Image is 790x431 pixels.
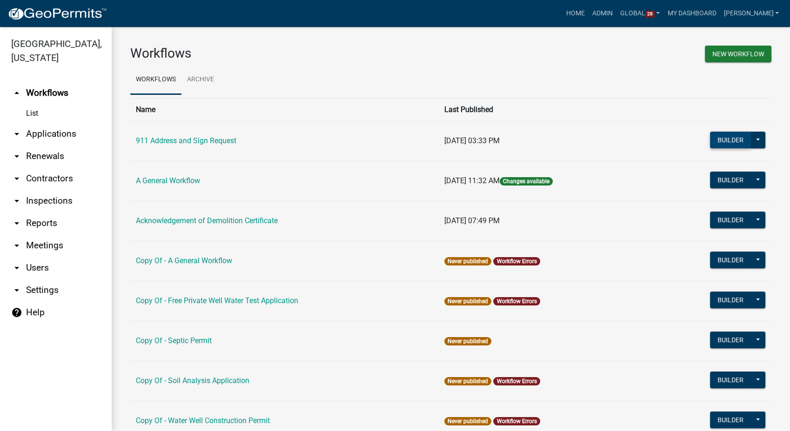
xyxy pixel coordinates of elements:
[11,173,22,184] i: arrow_drop_down
[136,256,232,265] a: Copy Of - A General Workflow
[444,417,491,425] span: Never published
[444,337,491,345] span: Never published
[705,46,771,62] button: New Workflow
[136,336,212,345] a: Copy Of - Septic Permit
[11,195,22,206] i: arrow_drop_down
[710,132,751,148] button: Builder
[720,5,783,22] a: [PERSON_NAME]
[444,297,491,305] span: Never published
[130,46,444,61] h3: Workflows
[181,65,220,95] a: Archive
[663,5,720,22] a: My Dashboard
[444,176,500,185] span: [DATE] 11:32 AM
[11,87,22,99] i: arrow_drop_up
[11,151,22,162] i: arrow_drop_down
[496,258,536,265] a: Workflow Errors
[710,332,751,348] button: Builder
[11,218,22,229] i: arrow_drop_down
[710,172,751,188] button: Builder
[11,285,22,296] i: arrow_drop_down
[444,377,491,385] span: Never published
[136,216,278,225] a: Acknowledgement of Demolition Certificate
[710,252,751,268] button: Builder
[136,376,249,385] a: Copy Of - Soil Analysis Application
[11,240,22,251] i: arrow_drop_down
[562,5,589,22] a: Home
[11,128,22,139] i: arrow_drop_down
[11,262,22,273] i: arrow_drop_down
[136,296,298,305] a: Copy Of - Free Private Well Water Test Application
[136,416,270,425] a: Copy Of - Water Well Construction Permit
[500,177,553,186] span: Changes available
[11,307,22,318] i: help
[136,136,236,145] a: 911 Address and Sign Request
[589,5,616,22] a: Admin
[496,298,536,305] a: Workflow Errors
[710,292,751,308] button: Builder
[645,11,655,18] span: 28
[444,257,491,265] span: Never published
[444,216,500,225] span: [DATE] 07:49 PM
[439,98,651,121] th: Last Published
[130,98,439,121] th: Name
[710,411,751,428] button: Builder
[136,176,200,185] a: A General Workflow
[444,136,500,145] span: [DATE] 03:33 PM
[496,418,536,424] a: Workflow Errors
[616,5,664,22] a: Global28
[130,65,181,95] a: Workflows
[710,371,751,388] button: Builder
[710,212,751,228] button: Builder
[496,378,536,385] a: Workflow Errors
